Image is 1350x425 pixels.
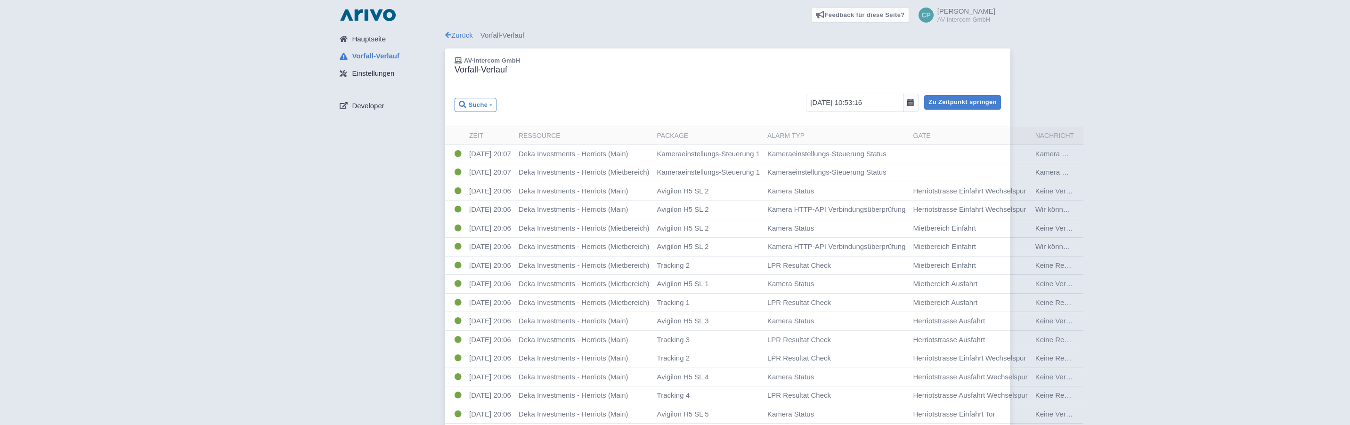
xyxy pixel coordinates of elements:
[469,410,511,418] span: [DATE] 20:06
[657,391,690,399] span: Tracking 4
[1035,168,1162,176] span: Kamera Operator funktioniert nicht mehr
[767,373,814,381] span: Kamera Status
[469,261,511,269] span: [DATE] 20:06
[1035,410,1130,418] span: Keine Verbindung zur Kamera
[657,224,709,232] span: Avigilon H5 SL 2
[1035,354,1187,362] span: Keine Resultate von der Kennzeichenerkennung
[519,150,628,158] span: Deka Investments - Herriots (Main)
[1032,127,1083,145] th: Nachricht
[1035,391,1187,399] span: Keine Resultate von der Kennzeichenerkennung
[332,30,445,48] a: Hauptseite
[937,7,995,15] span: [PERSON_NAME]
[352,34,386,45] span: Hauptseite
[653,127,764,145] th: Package
[352,68,394,79] span: Einstellungen
[657,205,709,213] span: Avigilon H5 SL 2
[469,317,511,325] span: [DATE] 20:06
[519,354,628,362] span: Deka Investments - Herriots (Main)
[767,150,886,158] span: Kameraeinstellungs-Steuerung Status
[464,57,520,64] span: AV-Intercom GmbH
[332,65,445,83] a: Einstellungen
[767,205,906,213] span: Kamera HTTP-API Verbindungsüberprüfung
[519,298,650,306] span: Deka Investments - Herriots (Mietbereich)
[1035,205,1254,213] span: Wir können nicht mit der Kamera über ihre HTTP-API kommunizieren.
[1035,224,1130,232] span: Keine Verbindung zur Kamera
[469,280,511,288] span: [DATE] 20:06
[519,187,628,195] span: Deka Investments - Herriots (Main)
[913,224,976,232] span: Mietbereich Einfahrt
[657,336,690,344] span: Tracking 3
[1035,317,1130,325] span: Keine Verbindung zur Kamera
[812,8,909,23] a: Feedback für diese Seite?
[1035,336,1187,344] span: Keine Resultate von der Kennzeichenerkennung
[913,336,985,344] span: Herriotstrasse Ausfahrt
[937,16,995,23] small: AV-Intercom GmbH
[913,205,1026,213] span: Herriotstrasse Einfahrt Wechselspur
[469,336,511,344] span: [DATE] 20:06
[657,187,709,195] span: Avigilon H5 SL 2
[515,127,653,145] th: Ressource
[913,354,1026,362] span: Herriotstrasse Einfahrt Wechselspur
[767,391,831,399] span: LPR Resultat Check
[767,336,831,344] span: LPR Resultat Check
[519,224,650,232] span: Deka Investments - Herriots (Mietbereich)
[657,242,709,250] span: Avigilon H5 SL 2
[657,150,760,158] span: Kameraeinstellungs-Steuerung 1
[332,97,445,115] a: Developer
[1035,298,1187,306] span: Keine Resultate von der Kennzeichenerkennung
[519,261,650,269] span: Deka Investments - Herriots (Mietbereich)
[657,410,709,418] span: Avigilon H5 SL 5
[519,336,628,344] span: Deka Investments - Herriots (Main)
[469,242,511,250] span: [DATE] 20:06
[657,168,760,176] span: Kameraeinstellungs-Steuerung 1
[469,205,511,213] span: [DATE] 20:06
[469,187,511,195] span: [DATE] 20:06
[913,8,995,23] a: [PERSON_NAME] AV-Intercom GmbH
[445,30,1010,41] div: Vorfall-Verlauf
[767,168,886,176] span: Kameraeinstellungs-Steuerung Status
[913,187,1026,195] span: Herriotstrasse Einfahrt Wechselspur
[767,317,814,325] span: Kamera Status
[767,242,906,250] span: Kamera HTTP-API Verbindungsüberprüfung
[767,298,831,306] span: LPR Resultat Check
[924,95,1001,110] button: Zu Zeitpunkt springen
[767,224,814,232] span: Kamera Status
[455,98,496,112] button: Suche
[1035,261,1187,269] span: Keine Resultate von der Kennzeichenerkennung
[767,410,814,418] span: Kamera Status
[519,373,628,381] span: Deka Investments - Herriots (Main)
[657,354,690,362] span: Tracking 2
[469,168,511,176] span: [DATE] 20:07
[657,373,709,381] span: Avigilon H5 SL 4
[913,410,995,418] span: Herriotstrasse Einfahrt Tor
[1035,187,1130,195] span: Keine Verbindung zur Kamera
[519,410,628,418] span: Deka Investments - Herriots (Main)
[657,261,690,269] span: Tracking 2
[469,391,511,399] span: [DATE] 20:06
[767,354,831,362] span: LPR Resultat Check
[767,280,814,288] span: Kamera Status
[806,94,904,112] input: (optional)
[764,127,910,145] th: Alarm Typ
[913,317,985,325] span: Herriotstrasse Ausfahrt
[910,127,1032,145] th: Gate
[445,31,473,39] a: Zurück
[352,101,384,112] span: Developer
[1035,373,1130,381] span: Keine Verbindung zur Kamera
[1035,242,1254,250] span: Wir können nicht mit der Kamera über ihre HTTP-API kommunizieren.
[519,391,628,399] span: Deka Investments - Herriots (Main)
[767,261,831,269] span: LPR Resultat Check
[767,187,814,195] span: Kamera Status
[913,373,1028,381] span: Herriotstrasse Ausfahrt Wechselspur
[338,8,398,23] img: logo
[519,317,628,325] span: Deka Investments - Herriots (Main)
[913,261,976,269] span: Mietbereich Einfahrt
[913,298,978,306] span: Mietbereich Ausfahrt
[1035,150,1162,158] span: Kamera Operator funktioniert nicht mehr
[469,354,511,362] span: [DATE] 20:06
[519,242,650,250] span: Deka Investments - Herriots (Mietbereich)
[519,280,650,288] span: Deka Investments - Herriots (Mietbereich)
[657,280,709,288] span: Avigilon H5 SL 1
[1035,280,1130,288] span: Keine Verbindung zur Kamera
[519,168,650,176] span: Deka Investments - Herriots (Mietbereich)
